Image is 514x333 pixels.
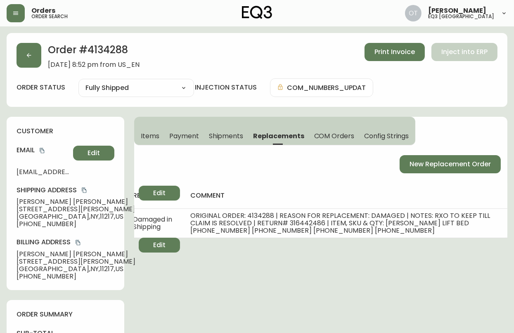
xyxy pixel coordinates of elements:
span: [STREET_ADDRESS][PERSON_NAME] [17,258,135,265]
span: [EMAIL_ADDRESS][DOMAIN_NAME] [17,168,70,176]
span: [GEOGRAPHIC_DATA] , NY , 11217 , US [17,213,135,220]
span: [PHONE_NUMBER] [17,220,135,228]
button: copy [80,186,88,194]
h5: eq3 [GEOGRAPHIC_DATA] [428,14,494,19]
label: order status [17,83,65,92]
span: ORIGINAL ORDER: 4134288 | REASON FOR REPLACEMENT: DAMAGED | NOTES: RXO TO KEEP TILL CLAIM IS RESO... [190,211,490,235]
h4: customer [17,127,114,136]
span: Items [141,132,159,140]
button: New Replacement Order [400,155,501,173]
span: [PERSON_NAME] [428,7,486,14]
h4: injection status [195,83,257,92]
span: [PERSON_NAME] [PERSON_NAME] [17,250,135,258]
h5: order search [31,14,68,19]
span: COM Orders [314,132,355,140]
span: Replacements [253,132,304,140]
h2: Order # 4134288 [48,43,140,61]
span: [PHONE_NUMBER] [17,273,135,280]
button: Edit [73,146,114,161]
span: Payment [169,132,199,140]
button: Edit [139,186,180,201]
span: [GEOGRAPHIC_DATA] , NY , 11217 , US [17,265,135,273]
h4: comment [190,191,502,200]
span: Edit [88,149,100,158]
span: Print Invoice [374,47,415,57]
h4: Email [17,146,70,155]
button: Print Invoice [365,43,425,61]
span: [PERSON_NAME] [PERSON_NAME] [17,198,135,205]
img: logo [242,6,272,19]
button: copy [74,239,82,247]
span: Shipments [209,132,244,140]
h4: Billing Address [17,238,135,247]
button: Edit [139,238,180,253]
span: New Replacement Order [410,160,491,169]
button: copy [38,146,46,155]
h4: Shipping Address [17,186,135,195]
span: Edit [153,189,166,198]
span: Orders [31,7,55,14]
span: Config Strings [364,132,409,140]
span: [DATE] 8:52 pm from US_EN [48,61,140,68]
span: Edit [153,241,166,250]
span: Damaged in Shipping [133,215,172,231]
h4: order summary [17,310,114,319]
img: 5d4d18d254ded55077432b49c4cb2919 [405,5,422,21]
span: [STREET_ADDRESS][PERSON_NAME] [17,205,135,213]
